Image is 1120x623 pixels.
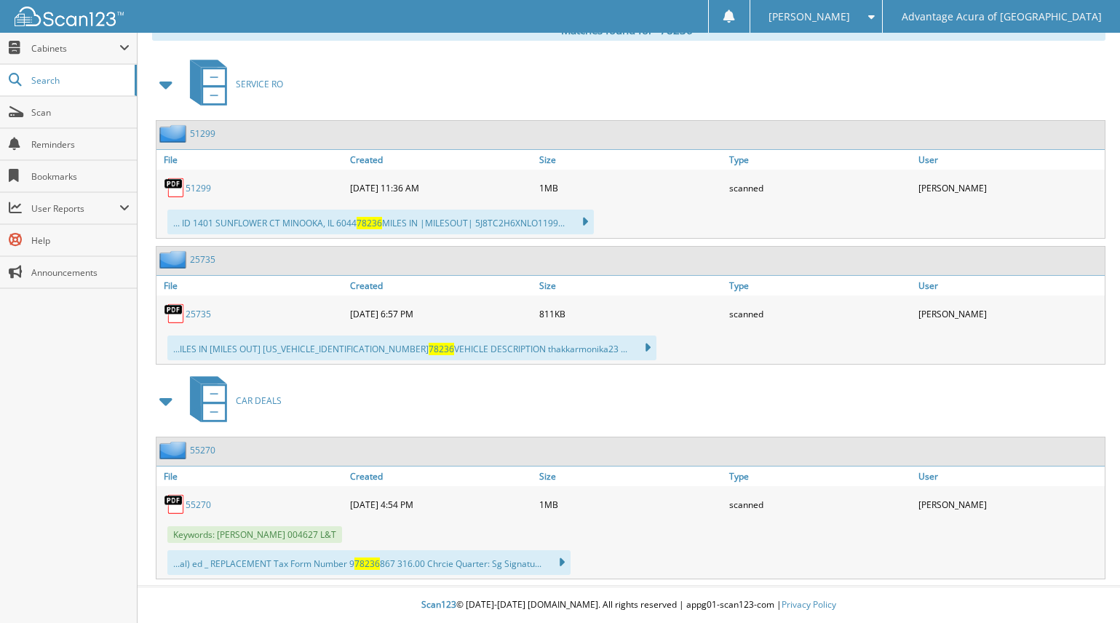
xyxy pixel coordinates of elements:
a: Type [726,467,916,486]
img: folder2.png [159,124,190,143]
a: 55270 [186,499,211,511]
img: folder2.png [159,441,190,459]
a: 25735 [186,308,211,320]
span: 78236 [354,557,380,570]
div: scanned [726,490,916,519]
div: [PERSON_NAME] [915,173,1105,202]
span: CAR DEALS [236,394,282,407]
a: Size [536,467,726,486]
div: [PERSON_NAME] [915,490,1105,519]
div: ...ILES IN [MILES OUT] [US_VEHICLE_IDENTIFICATION_NUMBER] VEHICLE DESCRIPTION thakkarmonika23 ... [167,336,656,360]
span: Bookmarks [31,170,130,183]
a: 55270 [190,444,215,456]
a: File [156,467,346,486]
span: Cabinets [31,42,119,55]
a: Privacy Policy [782,598,836,611]
a: File [156,150,346,170]
img: folder2.png [159,250,190,269]
span: User Reports [31,202,119,215]
span: Keywords: [PERSON_NAME] 004627 L&T [167,526,342,543]
a: User [915,150,1105,170]
a: 25735 [190,253,215,266]
iframe: Chat Widget [1047,553,1120,623]
div: ... ID 1401 SUNFLOWER CT MINOOKA, IL 6044 MILES IN |MILESOUT| 5J8TC2H6XNLO1199... [167,210,594,234]
span: Advantage Acura of [GEOGRAPHIC_DATA] [902,12,1102,21]
a: Type [726,150,916,170]
div: scanned [726,173,916,202]
span: Help [31,234,130,247]
a: Created [346,276,536,295]
a: 51299 [190,127,215,140]
span: Scan123 [421,598,456,611]
span: Scan [31,106,130,119]
div: scanned [726,299,916,328]
a: User [915,467,1105,486]
img: PDF.png [164,177,186,199]
img: PDF.png [164,303,186,325]
a: User [915,276,1105,295]
div: ...al) ed _ REPLACEMENT Tax Form Number 9 867 316.00 Chrcie Quarter: Sg Signatu... [167,550,571,575]
div: 1MB [536,490,726,519]
a: Created [346,467,536,486]
img: scan123-logo-white.svg [15,7,124,26]
div: [DATE] 11:36 AM [346,173,536,202]
a: CAR DEALS [181,372,282,429]
div: [DATE] 6:57 PM [346,299,536,328]
a: File [156,276,346,295]
div: © [DATE]-[DATE] [DOMAIN_NAME]. All rights reserved | appg01-scan123-com | [138,587,1120,623]
span: SERVICE RO [236,78,283,90]
a: SERVICE RO [181,55,283,113]
a: Type [726,276,916,295]
span: Announcements [31,266,130,279]
span: 78236 [429,343,454,355]
span: 78236 [357,217,382,229]
a: 51299 [186,182,211,194]
div: [DATE] 4:54 PM [346,490,536,519]
img: PDF.png [164,493,186,515]
a: Size [536,150,726,170]
div: 811KB [536,299,726,328]
span: Reminders [31,138,130,151]
span: [PERSON_NAME] [768,12,850,21]
div: [PERSON_NAME] [915,299,1105,328]
span: Search [31,74,127,87]
div: 1MB [536,173,726,202]
a: Size [536,276,726,295]
a: Created [346,150,536,170]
